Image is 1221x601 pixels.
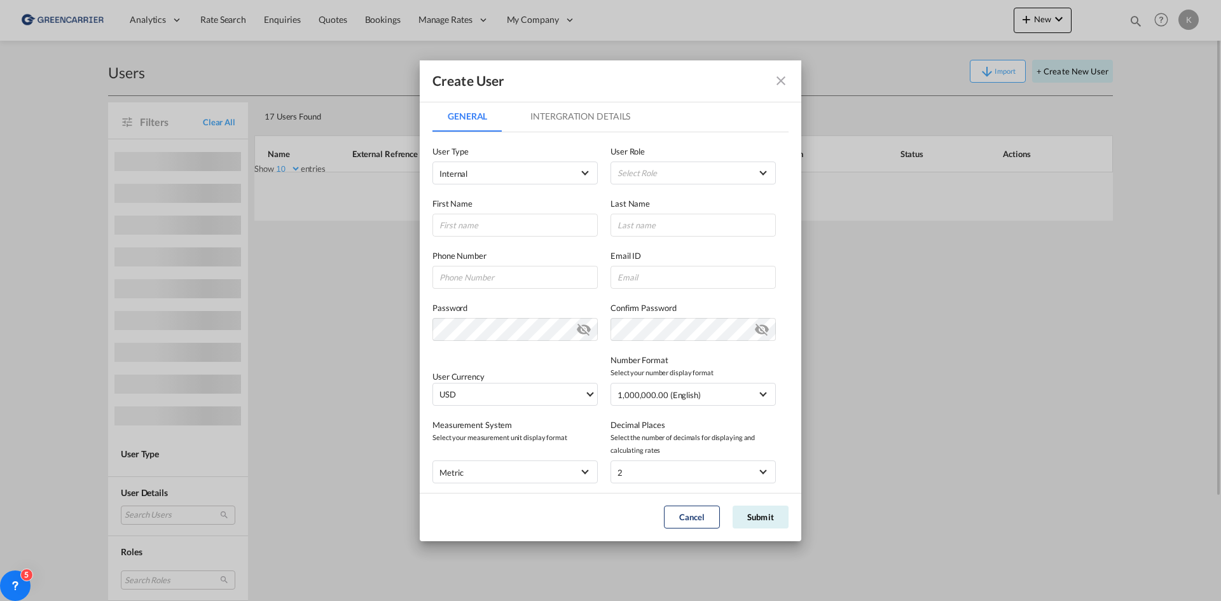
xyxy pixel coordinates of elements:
md-tab-item: General [432,101,502,132]
input: Email [610,266,776,289]
md-icon: icon-eye-off [754,319,769,335]
label: Decimal Places [610,418,776,431]
input: First name [432,214,598,237]
span: USD [439,388,584,401]
md-icon: icon-close fg-AAA8AD [773,73,789,88]
label: Measurement System [432,418,598,431]
label: User Currency [432,371,485,382]
div: 2 [617,467,623,478]
label: User Role [610,145,776,158]
md-pagination-wrapper: Use the left and right arrow keys to navigate between tabs [432,101,658,132]
label: Last Name [610,197,776,210]
span: Select your number display format [610,366,776,379]
label: First Name [432,197,598,210]
md-select: company type of user: Internal [432,162,598,184]
label: Phone Number [432,249,598,262]
label: Password [432,301,598,314]
md-dialog: GeneralIntergration Details ... [420,60,801,541]
span: Select the number of decimals for displaying and calculating rates [610,431,776,457]
span: Select your measurement unit display format [432,431,598,444]
div: metric [439,467,463,478]
input: Phone Number [432,266,598,289]
md-tab-item: Intergration Details [515,101,645,132]
md-select: {{(ctrl.parent.createData.viewShipper && !ctrl.parent.createData.user_data.role_id) ? 'N/A' : 'Se... [610,162,776,184]
md-icon: icon-eye-off [576,319,591,335]
button: Submit [733,506,789,528]
input: Last name [610,214,776,237]
label: User Type [432,145,598,158]
span: Internal [439,169,467,179]
button: Cancel [664,506,720,528]
label: Confirm Password [610,301,776,314]
button: icon-close fg-AAA8AD [768,68,794,93]
div: 1,000,000.00 (English) [617,390,701,400]
md-select: Select Currency: $ USDUnited States Dollar [432,383,598,406]
label: Number Format [610,354,776,366]
div: Create User [432,73,504,89]
label: Email ID [610,249,776,262]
